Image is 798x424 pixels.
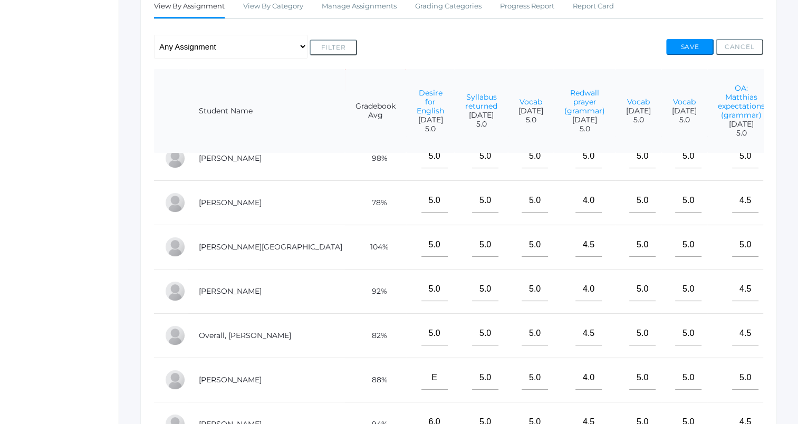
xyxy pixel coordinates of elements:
span: 5.0 [417,124,444,133]
a: Desire for English [417,88,444,115]
button: Filter [310,40,357,55]
div: Chris Overall [165,325,186,346]
div: Rachel Hayton [165,192,186,213]
td: 104% [345,225,406,269]
a: Redwall prayer (grammar) [564,88,605,115]
span: 5.0 [465,120,497,129]
span: [DATE] [518,107,543,115]
span: 5.0 [564,124,605,133]
td: 78% [345,180,406,225]
a: [PERSON_NAME] [199,153,262,163]
span: [DATE] [417,115,444,124]
a: Vocab [520,97,542,107]
span: [DATE] [465,111,497,120]
span: 5.0 [718,129,765,138]
td: 98% [345,136,406,180]
button: Cancel [716,39,763,55]
a: Vocab [673,97,696,107]
td: 88% [345,358,406,402]
span: [DATE] [672,107,697,115]
span: [DATE] [718,120,765,129]
button: Save [666,39,714,55]
a: OA: Matthias expectations (grammar) [718,83,765,120]
td: 82% [345,313,406,358]
span: [DATE] [564,115,605,124]
div: LaRae Erner [165,148,186,169]
a: [PERSON_NAME] [199,375,262,384]
span: [DATE] [626,107,651,115]
div: Marissa Myers [165,281,186,302]
th: Gradebook Avg [345,69,406,153]
a: Vocab [627,97,650,107]
a: [PERSON_NAME][GEOGRAPHIC_DATA] [199,242,342,252]
th: Student Name [188,69,345,153]
a: [PERSON_NAME] [199,286,262,296]
a: Syllabus returned [465,92,497,111]
span: 5.0 [518,115,543,124]
div: Olivia Puha [165,369,186,390]
td: 92% [345,269,406,313]
div: Austin Hill [165,236,186,257]
a: [PERSON_NAME] [199,198,262,207]
a: Overall, [PERSON_NAME] [199,331,291,340]
span: 5.0 [672,115,697,124]
span: 5.0 [626,115,651,124]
